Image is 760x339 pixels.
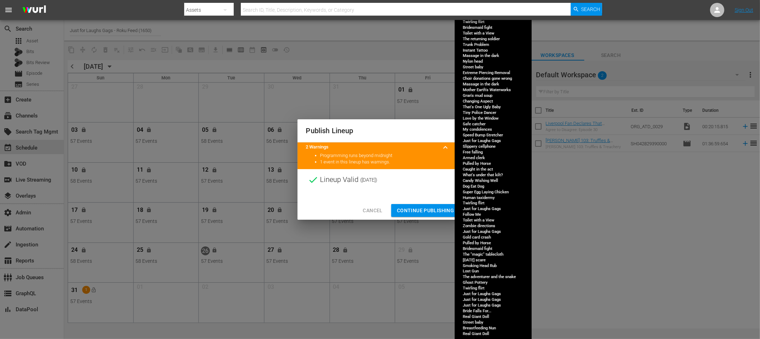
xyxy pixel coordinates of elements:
title: 2 Warnings [306,144,437,151]
span: keyboard_arrow_up [441,143,450,152]
span: Search [581,3,600,16]
a: Sign Out [735,7,753,13]
div: Lineup Valid [298,169,463,191]
button: Continue Publishing [391,204,460,217]
span: Cancel [363,206,382,215]
button: keyboard_arrow_up [437,139,454,156]
span: ( [DATE] ) [361,174,378,185]
span: Continue Publishing [397,206,454,215]
li: 1 event in this lineup has warnings. [320,159,454,166]
button: Cancel [357,204,388,217]
li: Programming runs beyond midnight [320,152,454,159]
img: ans4CAIJ8jUAAAAAAAAAAAAAAAAAAAAAAAAgQb4GAAAAAAAAAAAAAAAAAAAAAAAAJMjXAAAAAAAAAAAAAAAAAAAAAAAAgAT5G... [17,2,51,19]
span: menu [4,6,13,14]
h2: Publish Lineup [306,125,454,136]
